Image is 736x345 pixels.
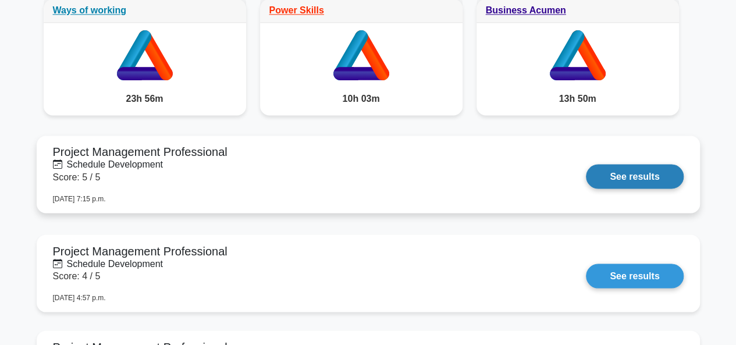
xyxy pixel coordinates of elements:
div: 23h 56m [44,83,246,115]
a: Ways of working [53,5,127,15]
a: Business Acumen [486,5,566,15]
a: See results [586,264,683,288]
div: 10h 03m [260,83,463,115]
a: Power Skills [269,5,324,15]
div: 13h 50m [477,83,679,115]
a: See results [586,164,683,188]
